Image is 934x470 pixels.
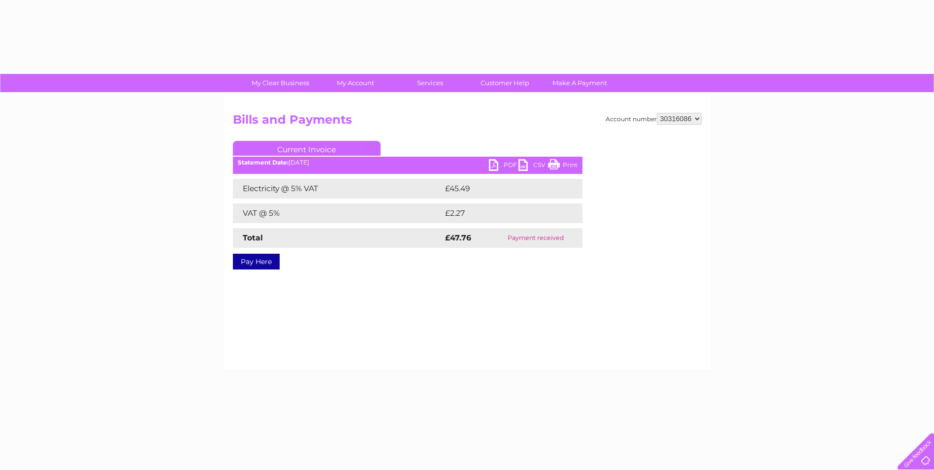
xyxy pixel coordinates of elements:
a: Pay Here [233,254,280,269]
h2: Bills and Payments [233,113,702,132]
a: Current Invoice [233,141,381,156]
a: My Account [315,74,396,92]
b: Statement Date: [238,159,289,166]
a: My Clear Business [240,74,321,92]
a: CSV [518,159,548,173]
a: Services [389,74,471,92]
td: £2.27 [443,203,559,223]
td: Payment received [489,228,582,248]
div: [DATE] [233,159,582,166]
div: Account number [606,113,702,125]
a: Make A Payment [539,74,620,92]
a: Customer Help [464,74,546,92]
a: Print [548,159,578,173]
strong: £47.76 [445,233,471,242]
td: £45.49 [443,179,563,199]
td: VAT @ 5% [233,203,443,223]
td: Electricity @ 5% VAT [233,179,443,199]
strong: Total [243,233,263,242]
a: PDF [489,159,518,173]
